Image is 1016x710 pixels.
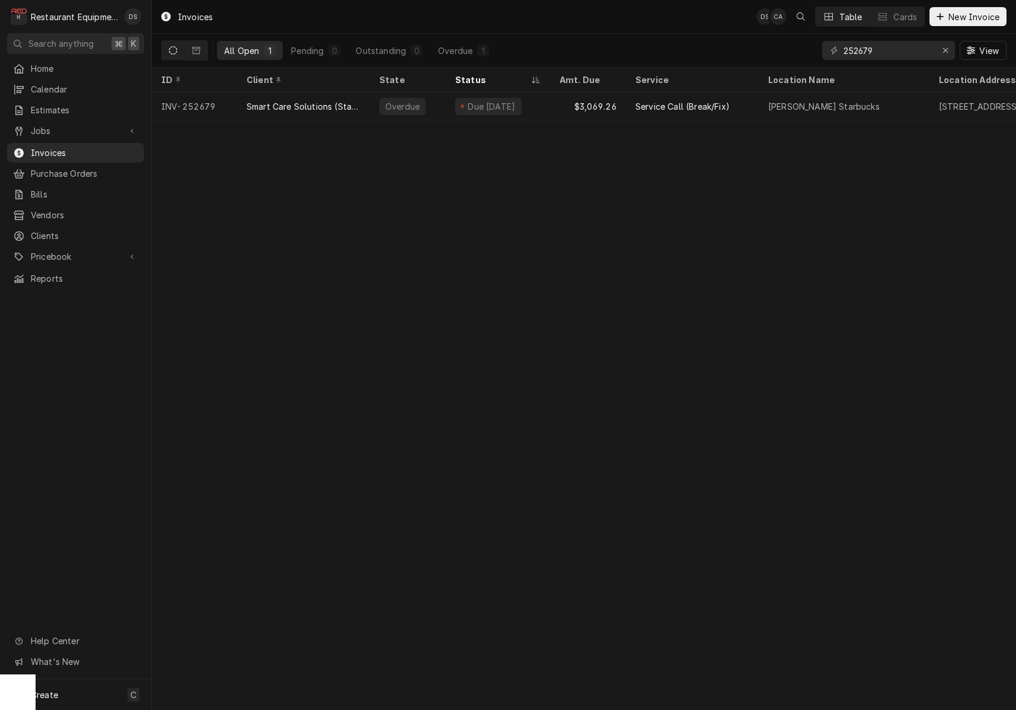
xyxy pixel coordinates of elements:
a: Bills [7,184,144,204]
div: Status [455,74,529,86]
div: Service [635,74,747,86]
span: Help Center [31,635,137,647]
div: 0 [331,44,338,57]
div: State [379,74,436,86]
button: View [960,41,1007,60]
div: Derek Stewart's Avatar [756,8,773,25]
span: Pricebook [31,250,120,263]
div: $3,069.26 [550,92,626,120]
div: Smart Care Solutions (Starbucks Corporate) [247,100,360,113]
span: Search anything [28,37,94,50]
div: Overdue [384,100,421,113]
span: Reports [31,272,138,285]
div: Outstanding [356,44,406,57]
span: Estimates [31,104,138,116]
span: Invoices [31,147,138,159]
button: Open search [791,7,810,26]
div: Table [839,11,862,23]
a: Go to Help Center [7,631,144,651]
a: Go to What's New [7,652,144,671]
button: Search anything⌘K [7,33,144,54]
div: DS [756,8,773,25]
a: Purchase Orders [7,164,144,183]
div: Restaurant Equipment Diagnostics's Avatar [11,8,27,25]
div: 1 [266,44,273,57]
span: View [977,44,1001,57]
span: New Invoice [946,11,1002,23]
button: New Invoice [929,7,1007,26]
span: Purchase Orders [31,167,138,180]
div: Overdue [438,44,472,57]
a: Go to Jobs [7,121,144,141]
span: K [131,37,136,50]
span: Create [31,690,58,700]
span: ⌘ [114,37,123,50]
div: 1 [480,44,487,57]
div: Amt. Due [560,74,614,86]
a: Go to Pricebook [7,247,144,266]
button: Erase input [936,41,955,60]
div: INV-252679 [152,92,237,120]
span: Jobs [31,125,120,137]
span: Calendar [31,83,138,95]
div: Due [DATE] [467,100,517,113]
div: ID [161,74,225,86]
div: Client [247,74,358,86]
div: Cards [893,11,917,23]
span: What's New [31,655,137,668]
a: Estimates [7,100,144,120]
a: Invoices [7,143,144,163]
span: Clients [31,230,138,242]
span: Home [31,62,138,75]
div: Chrissy Adams's Avatar [770,8,787,25]
input: Keyword search [844,41,932,60]
div: DS [124,8,141,25]
div: 0 [413,44,420,57]
div: R [11,8,27,25]
div: All Open [224,44,259,57]
div: CA [770,8,787,25]
div: Restaurant Equipment Diagnostics [31,11,118,23]
div: Location Name [768,74,918,86]
span: Bills [31,188,138,200]
a: Calendar [7,79,144,99]
a: Vendors [7,205,144,225]
div: Pending [291,44,324,57]
a: Reports [7,269,144,288]
div: Service Call (Break/Fix) [635,100,730,113]
div: [PERSON_NAME] Starbucks [768,100,880,113]
a: Clients [7,226,144,246]
a: Home [7,59,144,78]
span: Vendors [31,209,138,221]
span: C [130,689,136,701]
div: Derek Stewart's Avatar [124,8,141,25]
